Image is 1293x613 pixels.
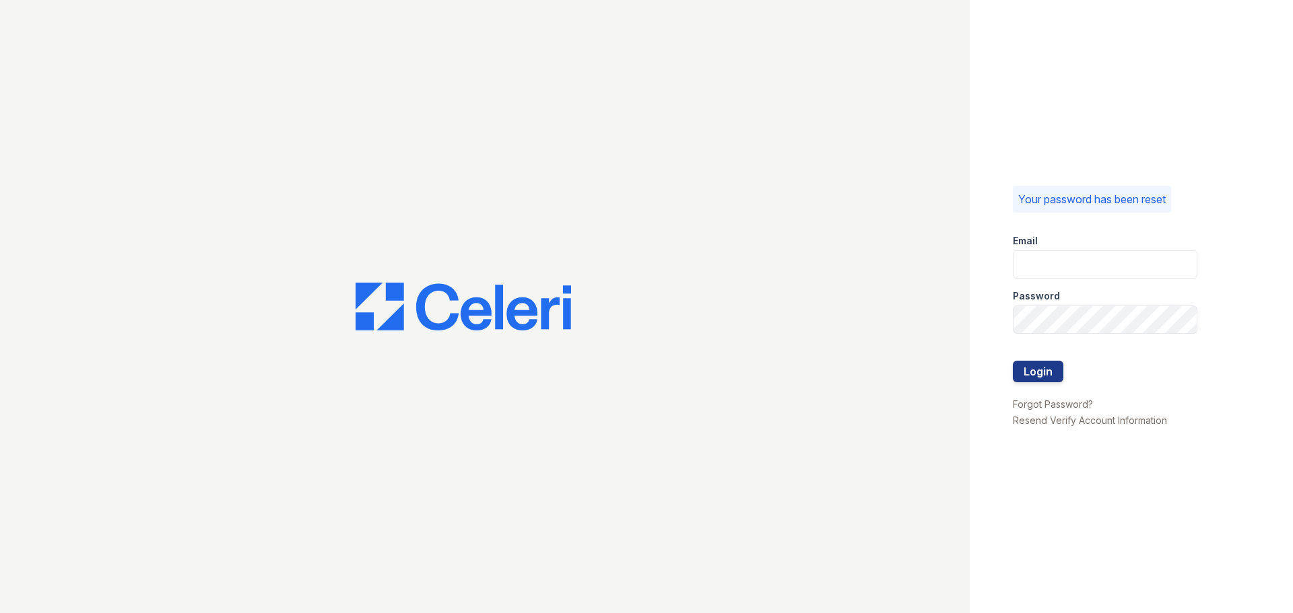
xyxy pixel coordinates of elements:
label: Email [1013,234,1038,248]
img: CE_Logo_Blue-a8612792a0a2168367f1c8372b55b34899dd931a85d93a1a3d3e32e68fde9ad4.png [356,283,571,331]
label: Password [1013,289,1060,303]
p: Your password has been reset [1018,191,1166,207]
a: Resend Verify Account Information [1013,414,1167,426]
a: Forgot Password? [1013,398,1093,410]
button: Login [1013,361,1063,382]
